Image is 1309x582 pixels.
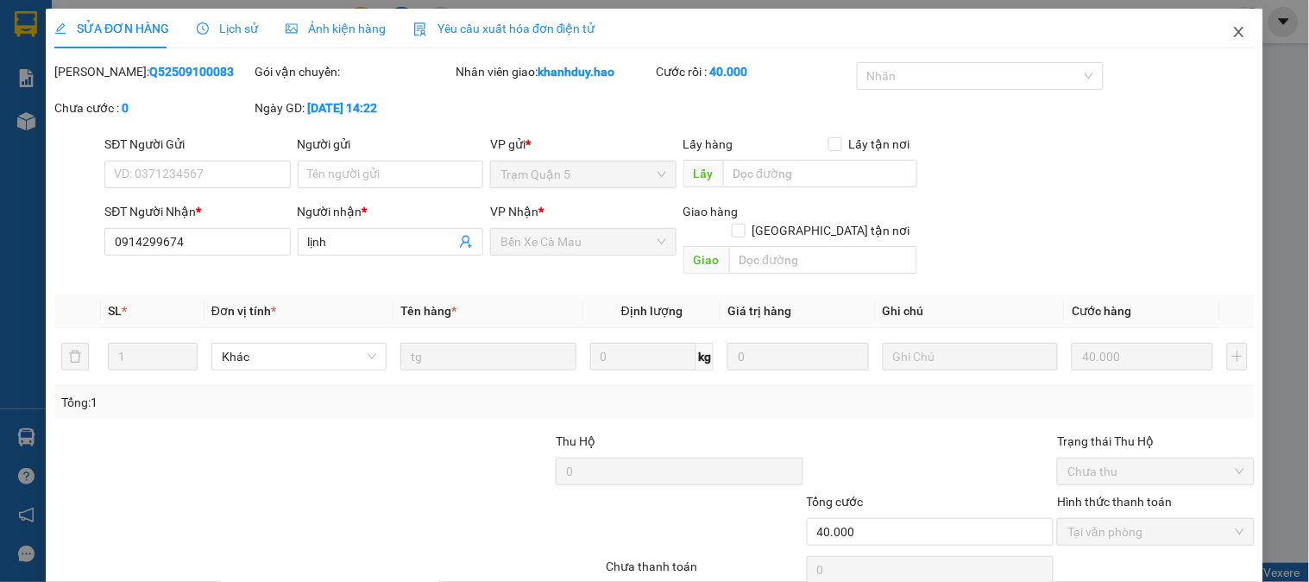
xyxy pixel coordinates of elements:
span: user-add [459,235,473,249]
span: SL [108,304,122,318]
div: SĐT Người Nhận [104,202,290,221]
span: Thu Hộ [556,434,595,448]
input: 0 [727,343,869,370]
span: kg [696,343,714,370]
div: [PERSON_NAME]: [54,62,251,81]
div: VP gửi [490,135,676,154]
b: 40.000 [709,65,747,79]
span: Đơn vị tính [211,304,276,318]
span: Lấy [683,160,723,187]
div: Tổng: 1 [61,393,507,412]
span: Ảnh kiện hàng [286,22,386,35]
img: icon [413,22,427,36]
span: VP Nhận [490,205,538,218]
span: edit [54,22,66,35]
button: plus [1227,343,1248,370]
span: Tổng cước [807,495,864,509]
span: Tại văn phòng [1067,519,1243,545]
button: Close [1215,9,1263,57]
div: Người nhận [298,202,483,221]
span: Lấy hàng [683,137,733,151]
span: SỬA ĐƠN HÀNG [54,22,169,35]
input: VD: Bàn, Ghế [400,343,576,370]
b: 0 [122,101,129,115]
span: Bến Xe Cà Mau [500,229,665,255]
th: Ghi chú [876,294,1065,328]
div: Chưa cước : [54,98,251,117]
span: Yêu cầu xuất hóa đơn điện tử [413,22,595,35]
span: Lịch sử [197,22,258,35]
div: SĐT Người Gửi [104,135,290,154]
span: picture [286,22,298,35]
input: Ghi Chú [883,343,1058,370]
span: close [1232,25,1246,39]
span: clock-circle [197,22,209,35]
span: Lấy tận nơi [842,135,917,154]
input: Dọc đường [723,160,917,187]
span: Chưa thu [1067,459,1243,484]
div: Gói vận chuyển: [255,62,452,81]
input: 0 [1072,343,1213,370]
span: Giao hàng [683,205,739,218]
div: Nhân viên giao: [456,62,652,81]
div: Cước rồi : [656,62,853,81]
b: khanhduy.hao [538,65,614,79]
input: Dọc đường [729,246,917,274]
span: Giá trị hàng [727,304,791,318]
b: Q52509100083 [149,65,234,79]
span: Khác [222,344,376,370]
span: Giao [683,246,729,274]
span: Cước hàng [1072,304,1131,318]
span: Tên hàng [400,304,456,318]
span: [GEOGRAPHIC_DATA] tận nơi [746,221,917,240]
button: delete [61,343,89,370]
div: Ngày GD: [255,98,452,117]
div: Trạng thái Thu Hộ [1057,432,1254,451]
b: [DATE] 14:22 [308,101,378,115]
div: Người gửi [298,135,483,154]
label: Hình thức thanh toán [1057,495,1172,509]
span: Trạm Quận 5 [500,161,665,187]
span: Định lượng [621,304,683,318]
